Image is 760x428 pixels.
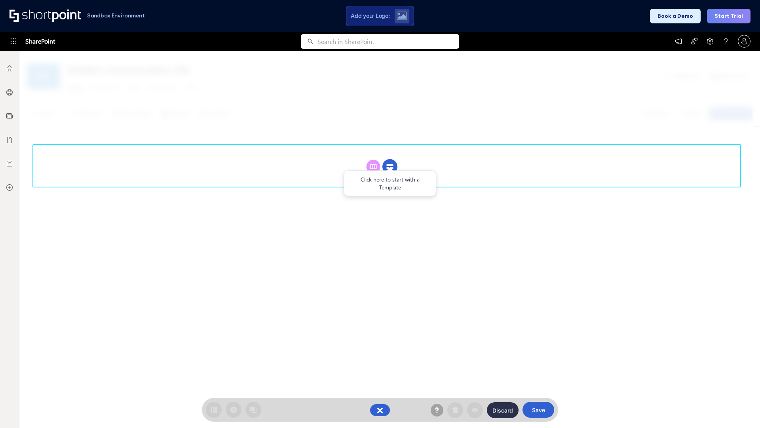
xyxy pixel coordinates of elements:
[25,32,55,51] span: SharePoint
[650,9,701,23] button: Book a Demo
[720,390,760,428] iframe: Chat Widget
[87,13,145,18] h1: Sandbox Environment
[522,402,554,418] button: Save
[351,12,389,19] span: Add your Logo:
[487,402,519,418] button: Discard
[317,34,459,49] input: Search in SharePoint
[707,9,750,23] button: Start Trial
[397,11,407,20] img: Upload logo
